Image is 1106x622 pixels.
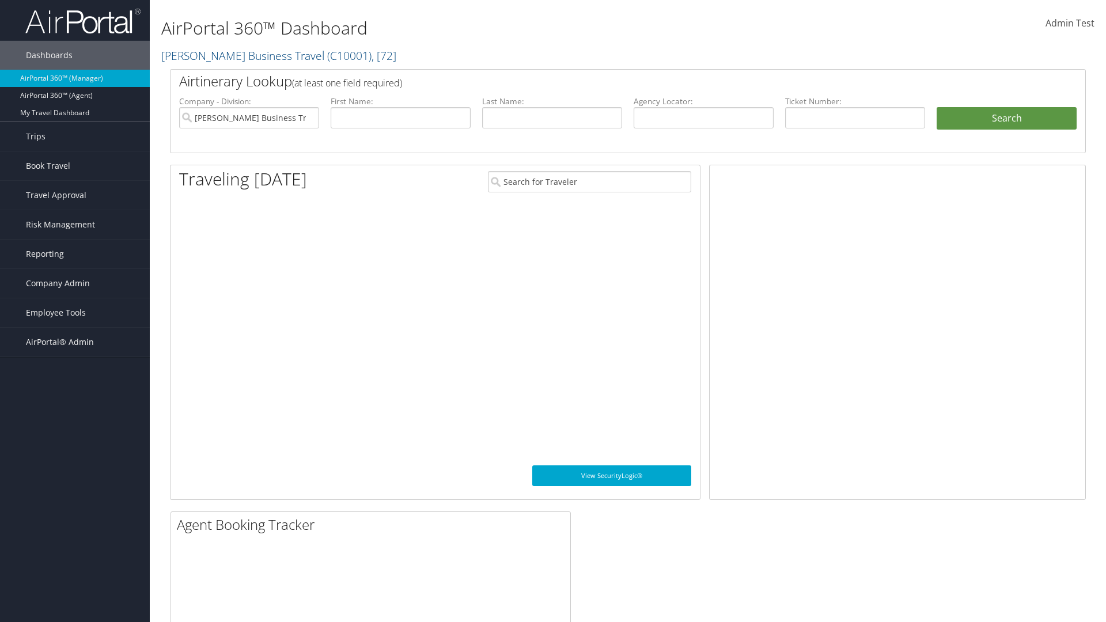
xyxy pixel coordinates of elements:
[1046,17,1094,29] span: Admin Test
[482,96,622,107] label: Last Name:
[372,48,396,63] span: , [ 72 ]
[532,465,691,486] a: View SecurityLogic®
[488,171,691,192] input: Search for Traveler
[26,181,86,210] span: Travel Approval
[785,96,925,107] label: Ticket Number:
[179,71,1001,91] h2: Airtinerary Lookup
[161,16,783,40] h1: AirPortal 360™ Dashboard
[26,122,46,151] span: Trips
[26,210,95,239] span: Risk Management
[292,77,402,89] span: (at least one field required)
[331,96,471,107] label: First Name:
[26,298,86,327] span: Employee Tools
[26,269,90,298] span: Company Admin
[26,41,73,70] span: Dashboards
[26,240,64,268] span: Reporting
[937,107,1077,130] button: Search
[26,328,94,356] span: AirPortal® Admin
[26,151,70,180] span: Book Travel
[179,96,319,107] label: Company - Division:
[634,96,774,107] label: Agency Locator:
[177,515,570,534] h2: Agent Booking Tracker
[179,167,307,191] h1: Traveling [DATE]
[327,48,372,63] span: ( C10001 )
[25,7,141,35] img: airportal-logo.png
[161,48,396,63] a: [PERSON_NAME] Business Travel
[1046,6,1094,41] a: Admin Test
